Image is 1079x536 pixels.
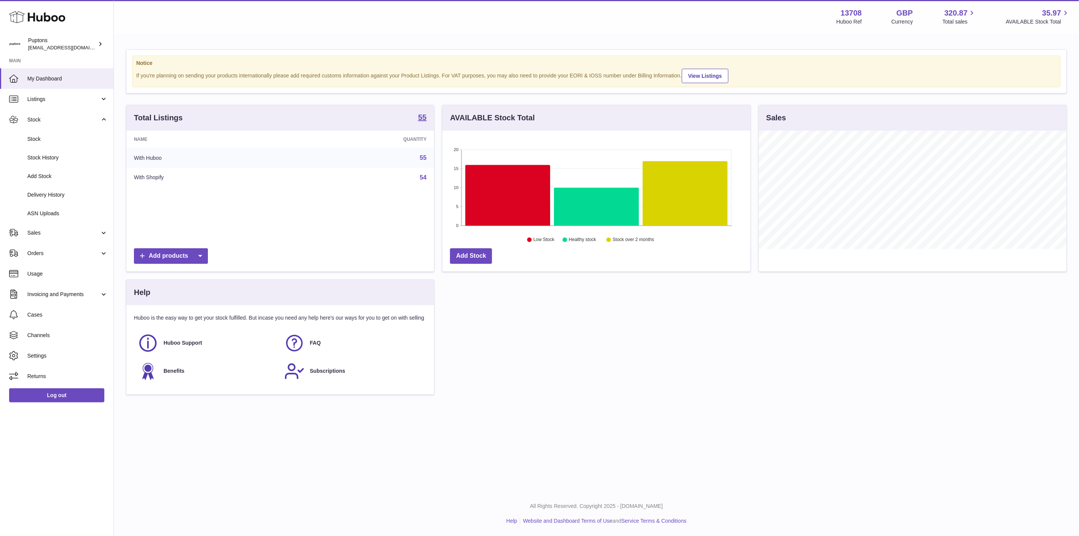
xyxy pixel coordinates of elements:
[9,388,104,402] a: Log out
[27,116,100,123] span: Stock
[456,223,459,228] text: 0
[27,173,108,180] span: Add Stock
[892,18,913,25] div: Currency
[1042,8,1061,18] span: 35.97
[134,248,208,264] a: Add products
[284,333,423,353] a: FAQ
[27,332,108,339] span: Channels
[450,248,492,264] a: Add Stock
[450,113,535,123] h3: AVAILABLE Stock Total
[942,18,976,25] span: Total sales
[134,113,183,123] h3: Total Listings
[27,229,100,236] span: Sales
[456,204,459,209] text: 5
[28,44,112,50] span: [EMAIL_ADDRESS][DOMAIN_NAME]
[284,361,423,382] a: Subscriptions
[28,37,96,51] div: Puptons
[418,114,426,123] a: 55
[942,8,976,25] a: 320.87 Total sales
[613,237,654,243] text: Stock over 2 months
[27,75,108,82] span: My Dashboard
[27,270,108,277] span: Usage
[138,333,277,353] a: Huboo Support
[944,8,967,18] span: 320.87
[134,314,426,322] p: Huboo is the easy way to get your stock fulfilled. But incase you need any help here's our ways f...
[126,131,292,148] th: Name
[126,148,292,168] td: With Huboo
[126,168,292,188] td: With Shopify
[897,8,913,18] strong: GBP
[1006,8,1070,25] a: 35.97 AVAILABLE Stock Total
[420,174,427,181] a: 54
[27,136,108,143] span: Stock
[310,339,321,347] span: FAQ
[418,114,426,121] strong: 55
[520,517,686,525] li: and
[420,154,427,161] a: 55
[138,361,277,382] a: Benefits
[292,131,434,148] th: Quantity
[841,8,862,18] strong: 13708
[164,339,202,347] span: Huboo Support
[27,210,108,217] span: ASN Uploads
[9,38,20,50] img: hello@puptons.com
[837,18,862,25] div: Huboo Ref
[136,60,1057,67] strong: Notice
[27,154,108,161] span: Stock History
[454,185,459,190] text: 10
[621,518,687,524] a: Service Terms & Conditions
[27,250,100,257] span: Orders
[27,373,108,380] span: Returns
[454,166,459,171] text: 15
[120,503,1073,510] p: All Rights Reserved. Copyright 2025 - [DOMAIN_NAME]
[27,291,100,298] span: Invoicing and Payments
[523,518,612,524] a: Website and Dashboard Terms of Use
[164,367,184,375] span: Benefits
[27,311,108,318] span: Cases
[682,69,728,83] a: View Listings
[27,96,100,103] span: Listings
[533,237,555,243] text: Low Stock
[136,68,1057,83] div: If you're planning on sending your products internationally please add required customs informati...
[569,237,597,243] text: Healthy stock
[310,367,345,375] span: Subscriptions
[506,518,517,524] a: Help
[766,113,786,123] h3: Sales
[134,287,150,298] h3: Help
[454,147,459,152] text: 20
[27,191,108,199] span: Delivery History
[27,352,108,359] span: Settings
[1006,18,1070,25] span: AVAILABLE Stock Total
